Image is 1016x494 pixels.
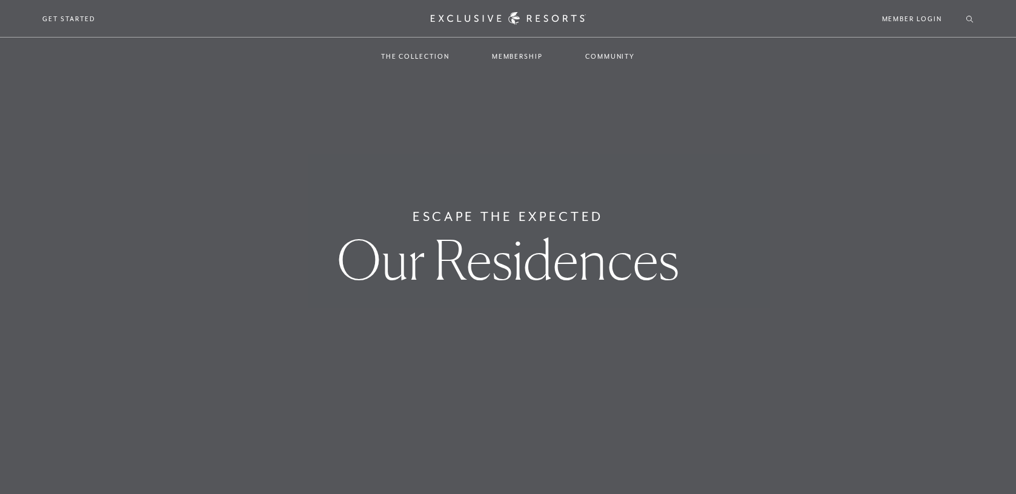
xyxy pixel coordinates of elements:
a: Get Started [42,13,95,24]
a: Community [573,39,647,74]
a: Membership [480,39,555,74]
h6: Escape The Expected [413,207,603,226]
h1: Our Residences [337,232,679,287]
a: The Collection [369,39,462,74]
a: Member Login [882,13,942,24]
